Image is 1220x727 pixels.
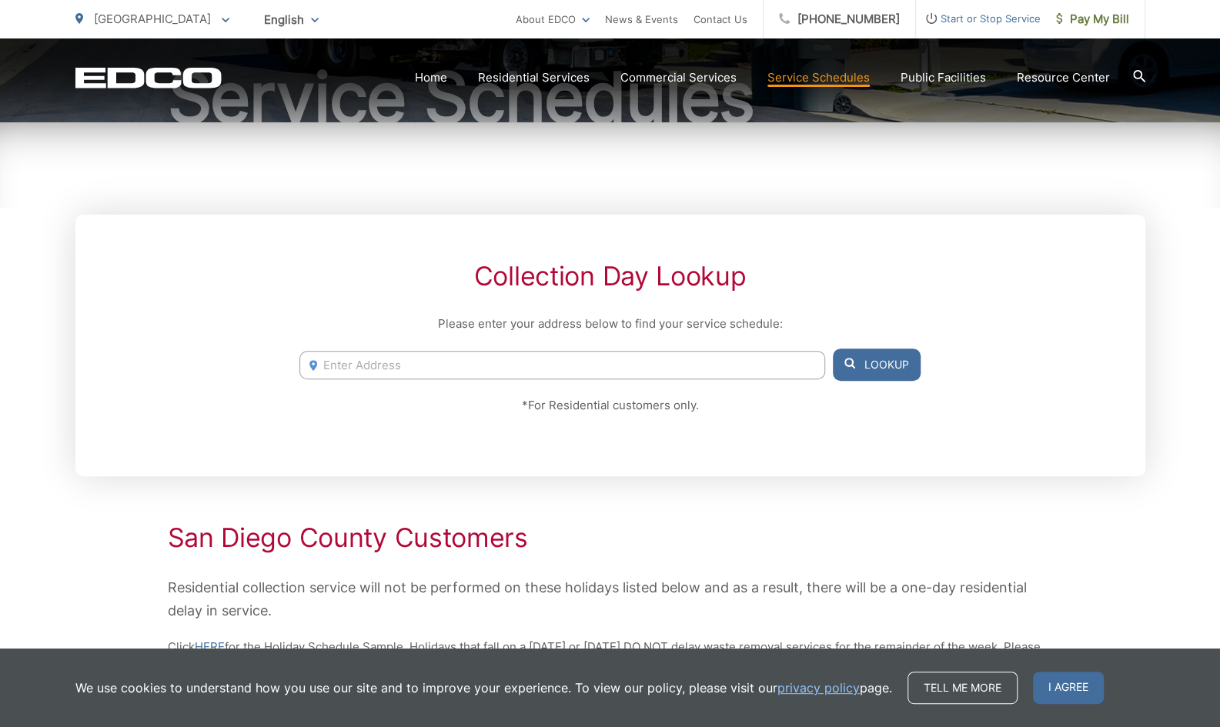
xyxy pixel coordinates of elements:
[605,10,678,28] a: News & Events
[75,59,1145,136] h1: Service Schedules
[1056,10,1129,28] span: Pay My Bill
[299,315,920,333] p: Please enter your address below to find your service schedule:
[833,348,921,381] button: Lookup
[478,68,590,87] a: Residential Services
[620,68,737,87] a: Commercial Services
[767,68,870,87] a: Service Schedules
[777,679,860,697] a: privacy policy
[195,638,225,656] a: HERE
[168,576,1053,622] p: Residential collection service will not be performed on these holidays listed below and as a resu...
[415,68,447,87] a: Home
[252,6,330,33] span: English
[94,12,211,26] span: [GEOGRAPHIC_DATA]
[75,67,222,88] a: EDCD logo. Return to the homepage.
[299,396,920,415] p: *For Residential customers only.
[516,10,590,28] a: About EDCO
[299,261,920,292] h2: Collection Day Lookup
[901,68,986,87] a: Public Facilities
[694,10,747,28] a: Contact Us
[1017,68,1110,87] a: Resource Center
[1033,672,1104,704] span: I agree
[75,679,892,697] p: We use cookies to understand how you use our site and to improve your experience. To view our pol...
[168,638,1053,693] p: Click for the Holiday Schedule Sample. Holidays that fall on a [DATE] or [DATE] DO NOT delay wast...
[907,672,1018,704] a: Tell me more
[299,351,824,379] input: Enter Address
[168,522,1053,553] h2: San Diego County Customers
